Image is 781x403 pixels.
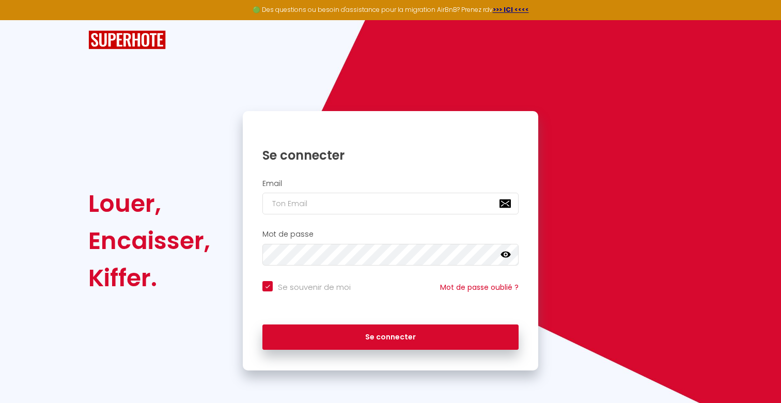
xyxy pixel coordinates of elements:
div: Encaisser, [88,222,210,259]
h2: Email [262,179,519,188]
div: Louer, [88,185,210,222]
input: Ton Email [262,193,519,214]
div: Kiffer. [88,259,210,297]
a: >>> ICI <<<< [493,5,529,14]
h1: Se connecter [262,147,519,163]
a: Mot de passe oublié ? [440,282,519,292]
button: Se connecter [262,324,519,350]
img: SuperHote logo [88,30,166,50]
h2: Mot de passe [262,230,519,239]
